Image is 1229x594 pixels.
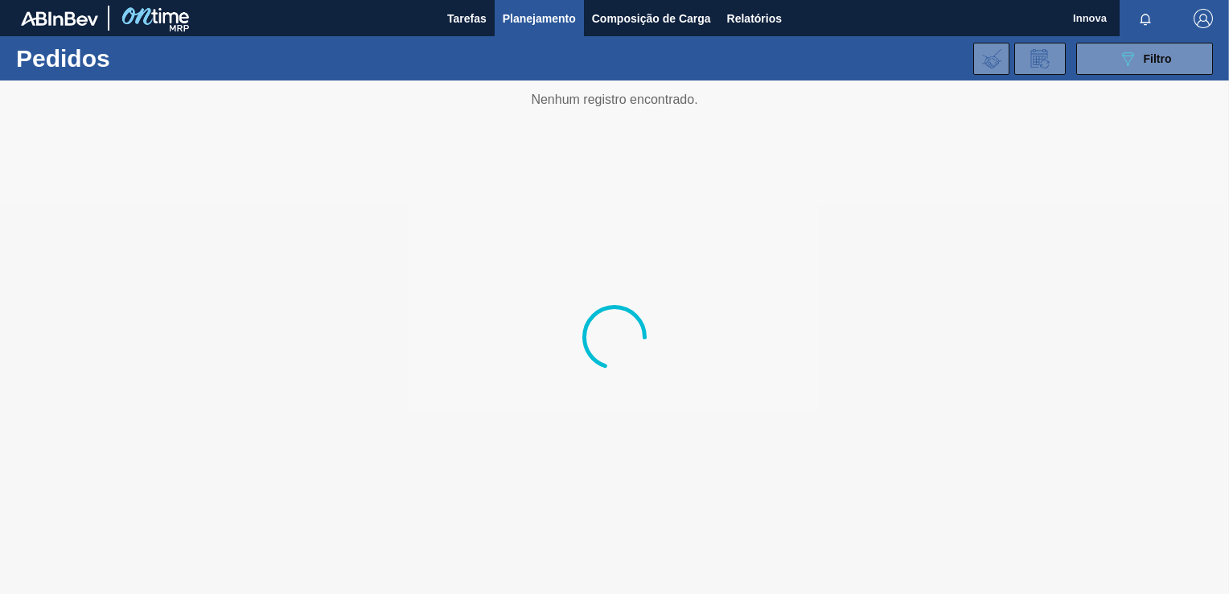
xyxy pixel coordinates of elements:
[447,9,487,28] span: Tarefas
[1144,52,1172,65] span: Filtro
[21,11,98,26] img: TNhmsLtSVTkK8tSr43FrP2fwEKptu5GPRR3wAAAABJRU5ErkJggg==
[16,49,247,68] h1: Pedidos
[1076,43,1213,75] button: Filtro
[592,9,711,28] span: Composição de Carga
[727,9,782,28] span: Relatórios
[973,43,1009,75] div: Importar Negociações dos Pedidos
[503,9,576,28] span: Planejamento
[1194,9,1213,28] img: Logout
[1120,7,1171,30] button: Notificações
[1014,43,1066,75] div: Solicitação de Revisão de Pedidos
